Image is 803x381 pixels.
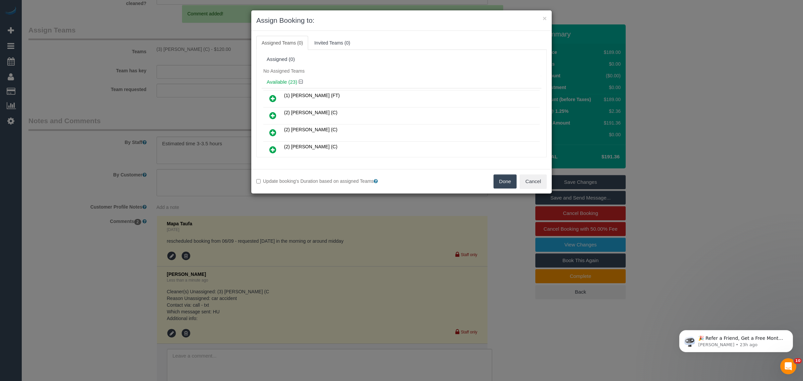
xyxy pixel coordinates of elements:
button: × [543,15,547,22]
label: Update booking's Duration based on assigned Teams [256,178,396,184]
span: (2) [PERSON_NAME] (C) [284,144,337,149]
a: Assigned Teams (0) [256,36,308,50]
span: No Assigned Teams [263,68,304,74]
span: (2) [PERSON_NAME] (C) [284,127,337,132]
span: (1) [PERSON_NAME] (FT) [284,93,340,98]
button: Done [494,174,517,188]
span: (2) [PERSON_NAME] (C) [284,110,337,115]
button: Cancel [520,174,547,188]
h3: Assign Booking to: [256,15,547,25]
a: Invited Teams (0) [309,36,355,50]
iframe: Intercom notifications message [669,316,803,363]
iframe: Intercom live chat [780,358,796,374]
div: Assigned (0) [267,57,536,62]
input: Update booking's Duration based on assigned Teams [256,179,261,183]
span: 10 [794,358,802,364]
h4: Available (23) [267,79,536,85]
